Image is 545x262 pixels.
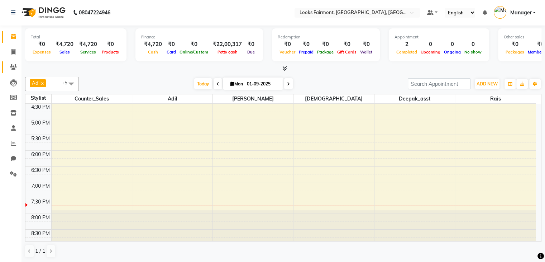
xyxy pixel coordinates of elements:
div: 5:00 PM [30,119,51,127]
div: 4:30 PM [30,103,51,111]
span: Mon [229,81,245,86]
div: ₹4,720 [76,40,100,48]
div: ₹0 [278,40,297,48]
div: ₹0 [335,40,358,48]
button: ADD NEW [475,79,499,89]
span: Deepak_asst [374,94,455,103]
div: ₹0 [31,40,53,48]
span: Online/Custom [178,50,210,55]
span: Due [245,50,257,55]
div: 0 [419,40,442,48]
img: Manager [494,6,506,19]
span: Expenses [31,50,53,55]
span: Adil [32,80,40,86]
span: Card [165,50,178,55]
div: ₹22,00,317 [210,40,245,48]
span: Adil [132,94,212,103]
div: 8:00 PM [30,214,51,221]
div: Total [31,34,121,40]
div: Redemption [278,34,374,40]
div: ₹0 [100,40,121,48]
span: Petty cash [216,50,239,55]
span: 1 / 1 [35,247,45,255]
img: logo [18,3,67,23]
div: ₹0 [245,40,257,48]
div: ₹0 [315,40,335,48]
div: 6:00 PM [30,151,51,158]
span: [PERSON_NAME] [213,94,293,103]
div: ₹0 [165,40,178,48]
div: 8:30 PM [30,230,51,237]
span: +5 [62,80,73,85]
span: Sales [58,50,72,55]
div: 5:30 PM [30,135,51,142]
span: Ongoing [442,50,463,55]
input: 2025-09-01 [245,79,281,89]
div: 0 [463,40,483,48]
span: Cash [146,50,160,55]
span: Rais [455,94,536,103]
span: Today [194,78,212,89]
span: Voucher [278,50,297,55]
div: ₹0 [297,40,315,48]
div: ₹0 [358,40,374,48]
div: ₹4,720 [53,40,76,48]
div: Appointment [395,34,483,40]
span: Services [78,50,98,55]
b: 08047224946 [79,3,110,23]
span: Manager [510,9,531,17]
div: 7:30 PM [30,198,51,206]
span: Products [100,50,121,55]
a: x [40,80,44,86]
input: Search Appointment [408,78,470,89]
span: Wallet [358,50,374,55]
span: Package [315,50,335,55]
div: ₹0 [178,40,210,48]
span: Gift Cards [335,50,358,55]
span: Counter_Sales [52,94,132,103]
span: Completed [395,50,419,55]
span: Prepaid [297,50,315,55]
div: 2 [395,40,419,48]
div: 0 [442,40,463,48]
span: No show [463,50,483,55]
div: ₹0 [504,40,526,48]
span: Packages [504,50,526,55]
span: [DEMOGRAPHIC_DATA] [293,94,374,103]
span: Upcoming [419,50,442,55]
div: Finance [141,34,257,40]
div: ₹4,720 [141,40,165,48]
span: ADD NEW [477,81,498,86]
div: 6:30 PM [30,167,51,174]
div: Stylist [25,94,51,102]
div: 7:00 PM [30,182,51,190]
